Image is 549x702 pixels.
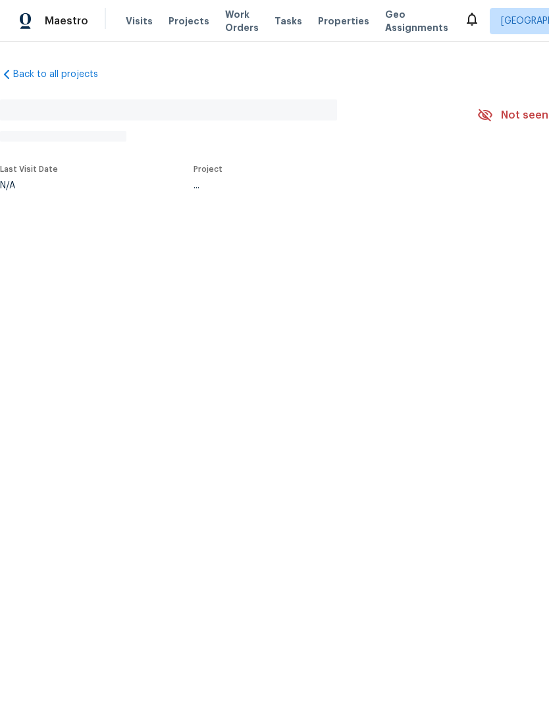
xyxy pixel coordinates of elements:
[274,16,302,26] span: Tasks
[385,8,448,34] span: Geo Assignments
[194,165,222,173] span: Project
[126,14,153,28] span: Visits
[318,14,369,28] span: Properties
[45,14,88,28] span: Maestro
[194,181,446,190] div: ...
[169,14,209,28] span: Projects
[225,8,259,34] span: Work Orders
